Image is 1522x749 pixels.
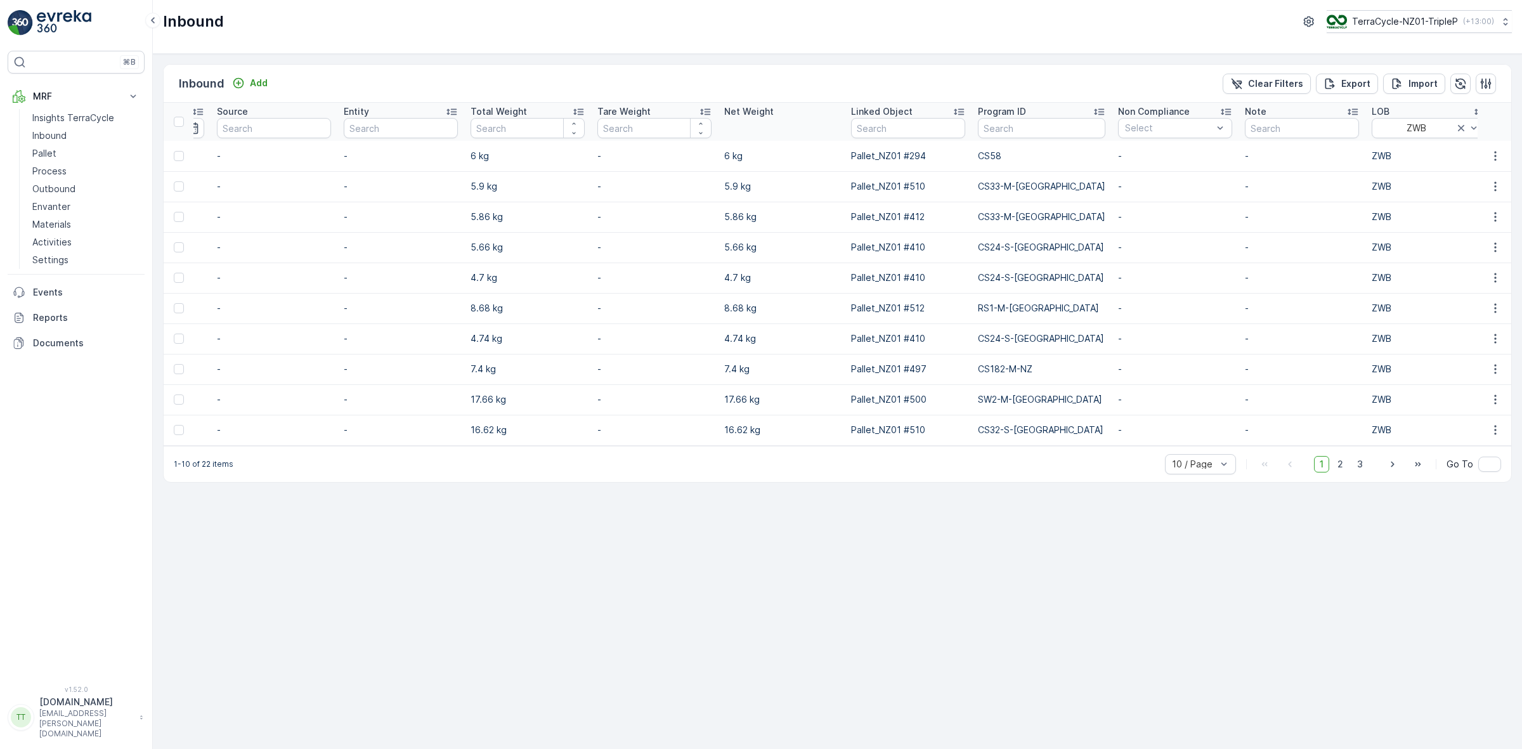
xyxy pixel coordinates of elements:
button: Clear Filters [1223,74,1311,94]
input: Search [1245,118,1359,138]
p: CS24-S-[GEOGRAPHIC_DATA] [978,271,1105,284]
p: ⌘B [123,57,136,67]
p: Activities [32,236,72,249]
p: Add [250,77,268,89]
div: Toggle Row Selected [174,364,184,374]
p: - [217,332,331,345]
p: - [1118,393,1232,406]
p: ZWB [1372,332,1486,345]
p: - [344,241,458,254]
p: 8.68 kg [471,302,585,315]
p: SW2-M-[GEOGRAPHIC_DATA] [978,393,1105,406]
input: Search [217,118,331,138]
p: ( +13:00 ) [1463,16,1494,27]
p: ZWB [1372,241,1486,254]
p: CS58 [978,150,1105,162]
p: Pallet_NZ01 #500 [851,393,965,406]
a: Settings [27,251,145,269]
p: Pallet_NZ01 #412 [851,211,965,223]
span: 1 [1314,456,1329,472]
p: - [1118,271,1232,284]
p: Clear Filters [1248,77,1303,90]
p: Pallet_NZ01 #510 [851,180,965,193]
a: Outbound [27,180,145,198]
input: Search [851,118,965,138]
p: Pallet_NZ01 #410 [851,271,965,284]
p: - [217,180,331,193]
p: CS182-M-NZ [978,363,1105,375]
a: Envanter [27,198,145,216]
p: 1-10 of 22 items [174,459,233,469]
p: 16.62 kg [471,424,585,436]
p: - [217,393,331,406]
p: 5.86 kg [724,211,838,223]
div: TT [11,707,31,727]
div: Toggle Row Selected [174,242,184,252]
div: Toggle Row Selected [174,212,184,222]
p: Inbound [179,75,224,93]
p: CS33-M-[GEOGRAPHIC_DATA] [978,180,1105,193]
p: - [597,150,712,162]
p: - [344,271,458,284]
p: - [597,302,712,315]
p: 6 kg [724,150,838,162]
p: ZWB [1372,180,1486,193]
p: - [217,302,331,315]
p: - [1118,302,1232,315]
p: ZWB [1372,271,1486,284]
a: Process [27,162,145,180]
a: Inbound [27,127,145,145]
div: Toggle Row Selected [174,303,184,313]
p: Pallet_NZ01 #510 [851,424,965,436]
p: 5.66 kg [724,241,838,254]
a: Activities [27,233,145,251]
p: 5.9 kg [471,180,585,193]
p: Export [1341,77,1370,90]
p: ZWB [1372,424,1486,436]
p: CS33-M-[GEOGRAPHIC_DATA] [978,211,1105,223]
p: Pallet_NZ01 #512 [851,302,965,315]
p: Linked Object [851,105,913,118]
div: Toggle Row Selected [174,151,184,161]
div: Toggle Row Selected [174,334,184,344]
p: - [344,393,458,406]
p: 4.74 kg [471,332,585,345]
p: Pallet_NZ01 #294 [851,150,965,162]
p: Entity [344,105,369,118]
p: Process [32,165,67,178]
p: RS1-M-[GEOGRAPHIC_DATA] [978,302,1105,315]
p: 5.66 kg [471,241,585,254]
p: ZWB [1372,363,1486,375]
p: Events [33,286,140,299]
p: Source [217,105,248,118]
p: [DOMAIN_NAME] [39,696,133,708]
p: - [1245,363,1359,375]
p: - [344,150,458,162]
p: - [217,211,331,223]
p: - [1118,363,1232,375]
p: 5.9 kg [724,180,838,193]
span: Go To [1447,458,1473,471]
p: - [344,332,458,345]
p: Pallet_NZ01 #497 [851,363,965,375]
p: ZWB [1372,393,1486,406]
div: Toggle Row Selected [174,181,184,192]
div: Toggle Row Selected [174,273,184,283]
p: 17.66 kg [724,393,838,406]
p: Total Weight [471,105,527,118]
p: TerraCycle-NZ01-TripleP [1352,15,1458,28]
p: Inbound [163,11,224,32]
button: Export [1316,74,1378,94]
p: - [344,211,458,223]
p: Documents [33,337,140,349]
p: - [597,211,712,223]
p: - [1118,150,1232,162]
span: 3 [1351,456,1369,472]
span: v 1.52.0 [8,686,145,693]
input: Search [597,118,712,138]
p: 7.4 kg [471,363,585,375]
button: Import [1383,74,1445,94]
button: TT[DOMAIN_NAME][EMAIL_ADDRESS][PERSON_NAME][DOMAIN_NAME] [8,696,145,739]
p: - [217,424,331,436]
p: 4.7 kg [724,271,838,284]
